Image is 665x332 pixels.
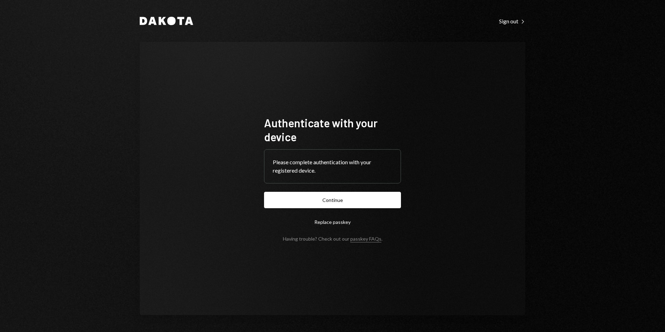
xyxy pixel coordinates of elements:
[264,116,401,144] h1: Authenticate with your device
[499,18,525,25] div: Sign out
[264,214,401,230] button: Replace passkey
[264,192,401,208] button: Continue
[273,158,392,175] div: Please complete authentication with your registered device.
[499,17,525,25] a: Sign out
[283,236,382,242] div: Having trouble? Check out our .
[350,236,381,242] a: passkey FAQs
